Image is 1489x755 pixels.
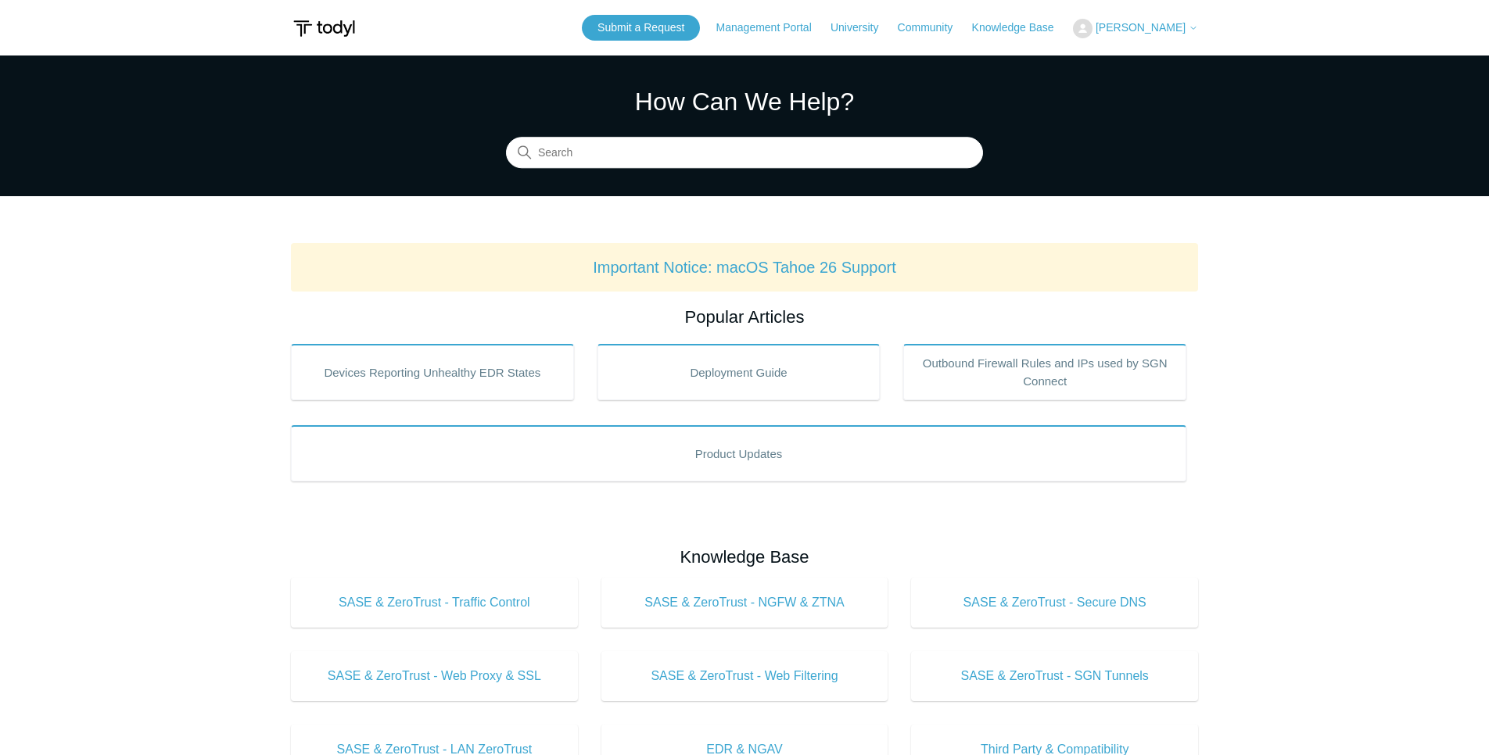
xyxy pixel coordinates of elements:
a: Submit a Request [582,15,700,41]
a: Deployment Guide [597,344,881,400]
a: Knowledge Base [972,20,1070,36]
a: SASE & ZeroTrust - Web Proxy & SSL [291,651,578,701]
img: Todyl Support Center Help Center home page [291,14,357,43]
span: SASE & ZeroTrust - Web Proxy & SSL [314,667,554,685]
h2: Knowledge Base [291,544,1198,570]
span: SASE & ZeroTrust - SGN Tunnels [935,667,1175,685]
a: Community [898,20,969,36]
h1: How Can We Help? [506,83,983,120]
a: SASE & ZeroTrust - Traffic Control [291,578,578,628]
a: Outbound Firewall Rules and IPs used by SGN Connect [903,344,1186,400]
a: SASE & ZeroTrust - Web Filtering [601,651,888,701]
a: University [831,20,894,36]
span: SASE & ZeroTrust - Traffic Control [314,593,554,612]
span: SASE & ZeroTrust - NGFW & ZTNA [625,593,865,612]
a: Important Notice: macOS Tahoe 26 Support [593,259,896,276]
span: SASE & ZeroTrust - Secure DNS [935,593,1175,612]
span: SASE & ZeroTrust - Web Filtering [625,667,865,685]
a: Product Updates [291,425,1186,481]
a: SASE & ZeroTrust - NGFW & ZTNA [601,578,888,628]
button: [PERSON_NAME] [1073,19,1198,38]
a: Management Portal [716,20,827,36]
a: Devices Reporting Unhealthy EDR States [291,344,574,400]
a: SASE & ZeroTrust - SGN Tunnels [911,651,1198,701]
span: [PERSON_NAME] [1096,21,1186,34]
h2: Popular Articles [291,304,1198,330]
input: Search [506,138,983,169]
a: SASE & ZeroTrust - Secure DNS [911,578,1198,628]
